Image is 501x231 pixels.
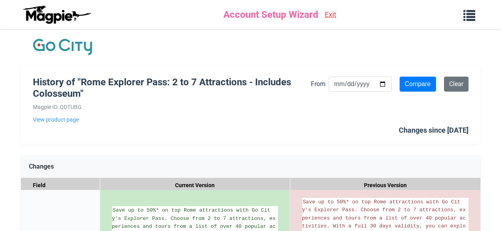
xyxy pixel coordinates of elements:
[325,9,336,21] a: Exit
[100,178,290,193] div: Current Version
[33,37,92,57] img: Company Logo
[400,77,436,92] input: Compare
[33,115,311,124] a: View product page
[223,7,318,22] span: Account Setup Wizard
[21,5,92,24] img: logo-ab69f6fb50320c5b225c76a69d11143b.png
[33,103,311,111] div: Magpie ID: QDTUBG
[399,125,469,136] div: Changes since [DATE]
[33,77,311,100] h1: History of "Rome Explorer Pass: 2 to 7 Attractions - Includes Colosseum"
[311,79,326,89] label: From
[21,178,100,193] div: Field
[290,178,480,193] div: Previous Version
[21,156,480,178] div: Changes
[444,77,469,92] a: Clear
